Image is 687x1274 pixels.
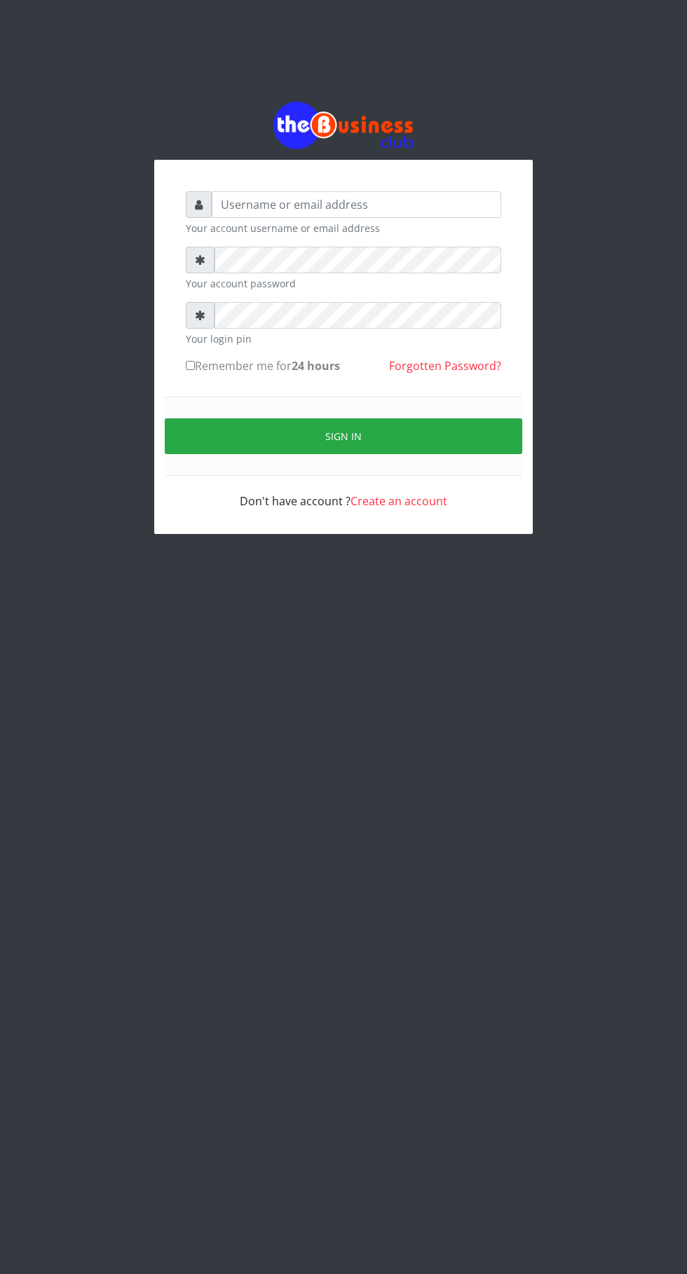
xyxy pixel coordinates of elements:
[292,358,340,374] b: 24 hours
[186,331,501,346] small: Your login pin
[186,361,195,370] input: Remember me for24 hours
[186,276,501,291] small: Your account password
[165,418,522,454] button: Sign in
[186,476,501,509] div: Don't have account ?
[186,357,340,374] label: Remember me for
[351,493,447,509] a: Create an account
[389,358,501,374] a: Forgotten Password?
[186,221,501,235] small: Your account username or email address
[212,191,501,218] input: Username or email address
